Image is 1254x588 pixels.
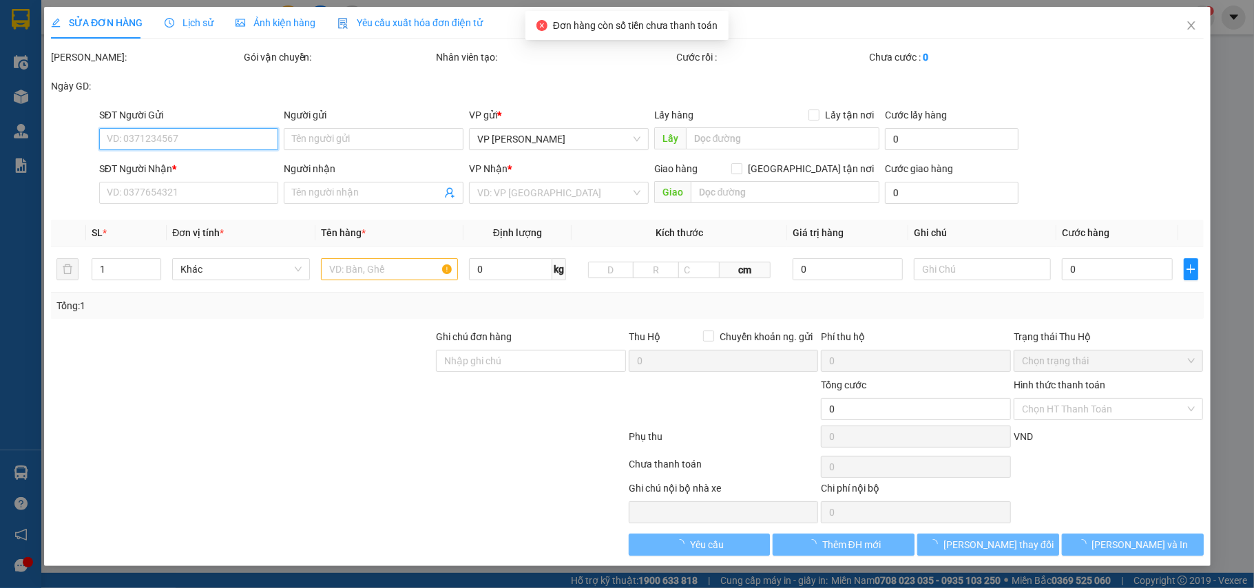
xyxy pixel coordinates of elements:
label: Cước lấy hàng [885,109,947,120]
button: delete [56,258,79,280]
button: [PERSON_NAME] thay đổi [917,534,1059,556]
div: [PERSON_NAME]: [51,50,241,65]
b: 0 [923,52,928,63]
span: [PERSON_NAME] thay đổi [943,537,1054,552]
span: Thu Hộ [628,331,660,342]
span: user-add [444,187,455,198]
label: Cước giao hàng [885,163,953,174]
input: D [587,262,634,278]
div: Trạng thái Thu Hộ [1014,329,1204,344]
span: Gửi hàng [GEOGRAPHIC_DATA]: Hotline: [12,40,145,89]
input: Dọc đường [685,127,879,149]
span: Chuyển khoản ng. gửi [714,329,818,344]
button: [PERSON_NAME] và In [1062,534,1204,556]
span: close [1185,20,1196,31]
span: VP Loong Toòng [477,129,640,149]
span: Giao hàng [654,163,698,174]
span: close-circle [536,20,547,31]
span: SL [92,227,103,238]
input: Cước lấy hàng [885,128,1018,150]
input: Dọc đường [690,181,879,203]
label: Ghi chú đơn hàng [436,331,512,342]
input: C [678,262,720,278]
span: Cước hàng [1062,227,1109,238]
span: Tổng cước [821,379,866,390]
div: Phí thu hộ [821,329,1011,350]
div: Chưa thanh toán [627,456,819,481]
button: plus [1183,258,1198,280]
span: edit [51,18,61,28]
div: SĐT Người Gửi [99,107,279,123]
strong: 0888 827 827 - 0848 827 827 [35,65,144,89]
span: loading [928,539,943,549]
span: Lấy [654,127,685,149]
span: loading [1076,539,1091,549]
span: VND [1014,431,1033,442]
div: Cước rồi : [676,50,866,65]
span: Ảnh kiện hàng [236,17,315,28]
div: Nhân viên tạo: [436,50,673,65]
label: Hình thức thanh toán [1014,379,1105,390]
input: Ghi Chú [914,258,1051,280]
span: Đơn hàng còn số tiền chưa thanh toán [553,20,718,31]
span: loading [806,539,822,549]
input: Ghi chú đơn hàng [436,350,626,372]
span: Thêm ĐH mới [822,537,880,552]
div: Chi phí nội bộ [821,481,1011,501]
span: Lấy tận nơi [819,107,879,123]
span: [PERSON_NAME] và In [1091,537,1188,552]
input: R [633,262,679,278]
div: Chưa cước : [869,50,1059,65]
span: [GEOGRAPHIC_DATA] tận nơi [742,161,879,176]
span: Tên hàng [320,227,365,238]
div: Ngày GD: [51,78,241,94]
span: loading [675,539,690,549]
span: Định lượng [493,227,542,238]
span: Yêu cầu xuất hóa đơn điện tử [337,17,483,28]
span: Khác [180,259,301,280]
button: Yêu cầu [629,534,771,556]
th: Ghi chú [908,220,1056,246]
span: Gửi hàng Hạ Long: Hotline: [19,92,138,129]
div: Gói vận chuyển: [243,50,433,65]
button: Thêm ĐH mới [773,534,915,556]
input: VD: Bàn, Ghế [320,258,457,280]
span: cm [720,262,771,278]
strong: Công ty TNHH Phúc Xuyên [21,7,136,36]
span: clock-circle [165,18,174,28]
div: Tổng: 1 [56,298,485,313]
span: Kích thước [656,227,703,238]
span: picture [236,18,245,28]
span: VP Nhận [469,163,508,174]
div: VP gửi [469,107,649,123]
span: Chọn trạng thái [1022,350,1195,371]
span: plus [1184,264,1197,275]
span: kg [552,258,565,280]
span: SỬA ĐƠN HÀNG [51,17,143,28]
div: Người nhận [284,161,463,176]
img: icon [337,18,348,29]
div: Phụ thu [627,429,819,453]
button: Close [1171,7,1210,45]
span: Giá trị hàng [793,227,844,238]
input: Cước giao hàng [885,182,1018,204]
strong: 024 3236 3236 - [13,52,145,76]
span: Giao [654,181,690,203]
span: Lịch sử [165,17,213,28]
div: Người gửi [284,107,463,123]
div: SĐT Người Nhận [99,161,279,176]
div: Ghi chú nội bộ nhà xe [628,481,818,501]
span: Đơn vị tính [172,227,224,238]
span: Lấy hàng [654,109,693,120]
span: Yêu cầu [690,537,724,552]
